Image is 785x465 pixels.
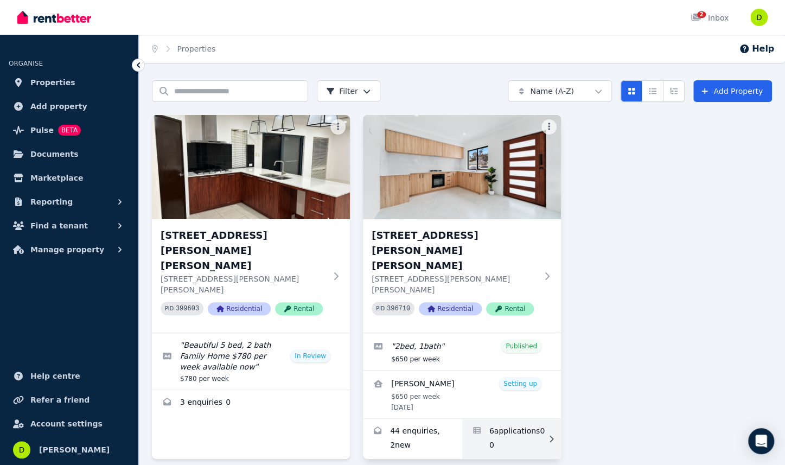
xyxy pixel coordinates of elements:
[139,35,228,63] nav: Breadcrumb
[508,80,612,102] button: Name (A-Z)
[275,302,323,315] span: Rental
[621,80,685,102] div: View options
[152,115,350,333] a: 20 Morton Ave, Wellard[STREET_ADDRESS][PERSON_NAME][PERSON_NAME][STREET_ADDRESS][PERSON_NAME][PER...
[58,125,81,136] span: BETA
[697,11,706,18] span: 2
[9,72,130,93] a: Properties
[748,428,774,454] div: Open Intercom Messenger
[642,80,663,102] button: Compact list view
[30,148,79,161] span: Documents
[326,86,358,97] span: Filter
[9,119,130,141] a: PulseBETA
[39,443,110,456] span: [PERSON_NAME]
[152,333,350,390] a: Edit listing: Beautiful 5 bed, 2 bath Family Home $780 per week available now
[208,302,271,315] span: Residential
[152,115,350,219] img: 20 Morton Ave, Wellard
[750,9,768,26] img: Dhillon
[330,119,346,135] button: More options
[9,413,130,435] a: Account settings
[165,305,174,311] small: PID
[177,44,216,53] a: Properties
[530,86,574,97] span: Name (A-Z)
[363,371,561,418] a: View details for Xavier Bain
[9,95,130,117] a: Add property
[30,393,90,406] span: Refer a friend
[30,195,73,208] span: Reporting
[372,273,537,295] p: [STREET_ADDRESS][PERSON_NAME][PERSON_NAME]
[30,219,88,232] span: Find a tenant
[9,191,130,213] button: Reporting
[363,115,561,219] img: 20A Morton Ave, Wellard
[372,228,537,273] h3: [STREET_ADDRESS][PERSON_NAME][PERSON_NAME]
[9,365,130,387] a: Help centre
[541,119,557,135] button: More options
[9,60,43,67] span: ORGANISE
[691,12,729,23] div: Inbox
[363,333,561,370] a: Edit listing: 2bed, 1bath
[9,389,130,411] a: Refer a friend
[176,305,199,313] code: 399603
[739,42,774,55] button: Help
[9,167,130,189] a: Marketplace
[9,239,130,260] button: Manage property
[387,305,410,313] code: 396710
[161,228,326,273] h3: [STREET_ADDRESS][PERSON_NAME][PERSON_NAME]
[30,417,103,430] span: Account settings
[30,370,80,383] span: Help centre
[9,143,130,165] a: Documents
[693,80,772,102] a: Add Property
[376,305,385,311] small: PID
[30,171,83,184] span: Marketplace
[663,80,685,102] button: Expanded list view
[363,419,462,459] a: Enquiries for 20A Morton Ave, Wellard
[30,76,75,89] span: Properties
[30,243,104,256] span: Manage property
[13,441,30,458] img: Dhillon
[486,302,534,315] span: Rental
[621,80,642,102] button: Card view
[363,115,561,333] a: 20A Morton Ave, Wellard[STREET_ADDRESS][PERSON_NAME][PERSON_NAME][STREET_ADDRESS][PERSON_NAME][PE...
[317,80,380,102] button: Filter
[30,100,87,113] span: Add property
[17,9,91,26] img: RentBetter
[9,215,130,237] button: Find a tenant
[30,124,54,137] span: Pulse
[419,302,482,315] span: Residential
[152,390,350,416] a: Enquiries for 20 Morton Ave, Wellard
[462,419,561,459] a: Applications for 20A Morton Ave, Wellard
[161,273,326,295] p: [STREET_ADDRESS][PERSON_NAME][PERSON_NAME]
